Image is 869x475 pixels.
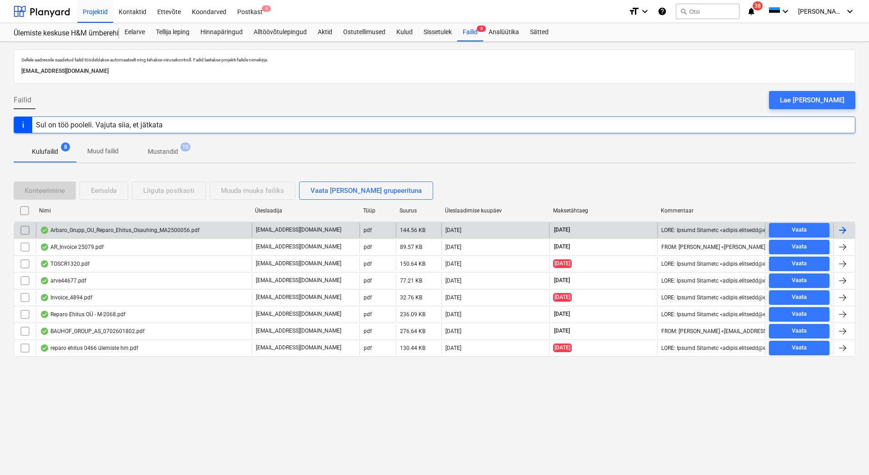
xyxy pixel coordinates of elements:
[364,311,372,318] div: pdf
[780,94,844,106] div: Lae [PERSON_NAME]
[769,257,829,271] button: Vaata
[769,290,829,305] button: Vaata
[256,260,341,268] p: [EMAIL_ADDRESS][DOMAIN_NAME]
[40,243,104,251] div: AR_Invoice 25079.pdf
[553,293,572,302] span: [DATE]
[553,259,572,268] span: [DATE]
[40,260,49,268] div: Andmed failist loetud
[364,244,372,250] div: pdf
[680,8,687,15] span: search
[445,328,461,334] div: [DATE]
[792,275,807,286] div: Vaata
[255,207,356,214] div: Üleslaadija
[40,328,49,335] div: Andmed failist loetud
[256,243,341,251] p: [EMAIL_ADDRESS][DOMAIN_NAME]
[312,23,338,41] a: Aktid
[792,225,807,235] div: Vaata
[769,223,829,237] button: Vaata
[40,294,92,301] div: Invoice_4894.pdf
[769,341,829,355] button: Vaata
[792,292,807,303] div: Vaata
[195,23,248,41] a: Hinnapäringud
[150,23,195,41] a: Tellija leping
[524,23,554,41] a: Sätted
[256,226,341,234] p: [EMAIL_ADDRESS][DOMAIN_NAME]
[256,327,341,335] p: [EMAIL_ADDRESS][DOMAIN_NAME]
[256,277,341,284] p: [EMAIL_ADDRESS][DOMAIN_NAME]
[364,294,372,301] div: pdf
[119,23,150,41] a: Eelarve
[780,6,791,17] i: keyboard_arrow_down
[792,242,807,252] div: Vaata
[40,277,49,284] div: Andmed failist loetud
[445,261,461,267] div: [DATE]
[445,244,461,250] div: [DATE]
[338,23,391,41] a: Ostutellimused
[400,207,438,214] div: Suurus
[364,345,372,351] div: pdf
[418,23,457,41] a: Sissetulek
[40,260,90,268] div: TOSCR1320.pdf
[457,23,483,41] a: Failid8
[477,25,486,32] span: 8
[445,311,461,318] div: [DATE]
[769,324,829,339] button: Vaata
[310,185,422,197] div: Vaata [PERSON_NAME] grupeerituna
[844,6,855,17] i: keyboard_arrow_down
[400,244,422,250] div: 89.57 KB
[445,294,461,301] div: [DATE]
[14,29,108,38] div: Ülemiste keskuse H&M ümberehitustööd [HMÜLEMISTE]
[14,95,31,106] span: Failid
[553,226,571,234] span: [DATE]
[364,227,372,233] div: pdf
[40,328,145,335] div: BAUHOF_GROUP_AS_0702601802.pdf
[445,207,546,214] div: Üleslaadimise kuupäev
[753,1,763,10] span: 38
[87,147,119,156] p: Muud failid
[40,227,200,234] div: Arbaro_Grupp_OU_Reparo_Ehitus_Osauhing_MA2500056.pdf
[40,277,86,284] div: arve44677.pdf
[40,344,138,352] div: reparo ehitus 0466 ülemiste hm.pdf
[256,293,341,301] p: [EMAIL_ADDRESS][DOMAIN_NAME]
[248,23,312,41] a: Alltöövõtulepingud
[400,278,422,284] div: 77.21 KB
[457,23,483,41] div: Failid
[553,207,654,214] div: Maksetähtaeg
[400,311,425,318] div: 236.09 KB
[21,57,848,63] p: Sellele aadressile saadetud failid töödeldakse automaatselt ning tehakse viirusekontroll. Failid ...
[391,23,418,41] div: Kulud
[40,311,49,318] div: Andmed failist loetud
[639,6,650,17] i: keyboard_arrow_down
[676,4,739,19] button: Otsi
[40,243,49,251] div: Andmed failist loetud
[40,344,49,352] div: Andmed failist loetud
[400,294,422,301] div: 32.76 KB
[61,142,70,152] span: 8
[792,258,807,269] div: Vaata
[629,6,639,17] i: format_size
[792,326,807,336] div: Vaata
[40,311,125,318] div: Reparo Ehitus OÜ - M-2068.pdf
[299,182,433,200] button: Vaata [PERSON_NAME] grupeerituna
[798,8,844,15] span: [PERSON_NAME]
[483,23,524,41] a: Analüütika
[658,6,667,17] i: Abikeskus
[769,273,829,288] button: Vaata
[364,328,372,334] div: pdf
[400,328,425,334] div: 276.64 KB
[256,344,341,352] p: [EMAIL_ADDRESS][DOMAIN_NAME]
[400,227,425,233] div: 144.56 KB
[39,207,248,214] div: Nimi
[21,66,848,76] p: [EMAIL_ADDRESS][DOMAIN_NAME]
[747,6,756,17] i: notifications
[792,343,807,353] div: Vaata
[769,307,829,322] button: Vaata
